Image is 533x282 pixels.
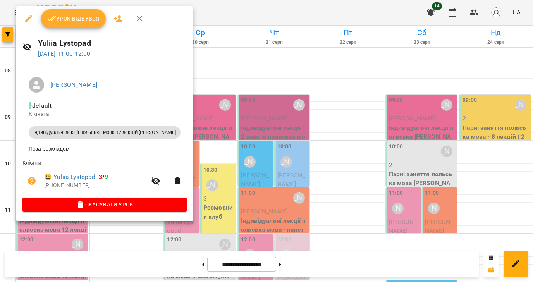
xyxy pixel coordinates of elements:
button: Скасувати Урок [22,198,187,211]
p: [PHONE_NUMBER] [44,182,146,189]
a: 😀 Yuliia Lystopad [44,172,96,182]
span: Скасувати Урок [29,200,181,209]
span: 3 [99,173,102,181]
a: [DATE] 11:00-12:00 [38,50,91,57]
button: Урок відбувся [41,9,106,28]
li: Поза розкладом [22,142,187,156]
ul: Клієнти [22,159,187,198]
h6: Yuliia Lystopad [38,37,187,49]
span: - default [29,102,53,109]
span: Індивідуальні лекції польська мова 12 лекцій [PERSON_NAME] [29,129,181,136]
b: / [99,173,108,181]
span: 9 [105,173,108,181]
span: Урок відбувся [47,14,100,23]
button: Візит ще не сплачено. Додати оплату? [22,172,41,190]
a: [PERSON_NAME] [50,81,97,88]
p: Кімната [29,110,181,118]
